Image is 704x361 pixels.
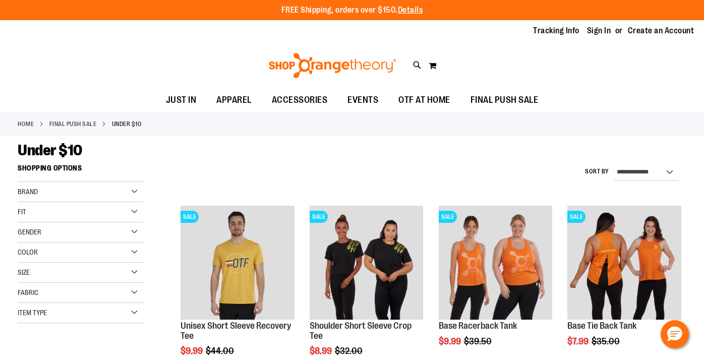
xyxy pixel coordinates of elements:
img: Product image for Shoulder Short Sleeve Crop Tee [310,206,424,320]
span: JUST IN [166,89,197,111]
a: Product image for Base Tie Back TankSALE [567,206,681,321]
a: EVENTS [337,89,388,112]
a: Create an Account [628,25,694,36]
strong: Under $10 [112,119,142,129]
span: Fabric [18,288,38,296]
a: Unisex Short Sleeve Recovery Tee [181,321,291,341]
strong: Shopping Options [18,159,144,182]
span: SALE [181,211,199,223]
span: Item Type [18,309,47,317]
a: OTF AT HOME [388,89,460,112]
span: SALE [310,211,328,223]
a: FINAL PUSH SALE [460,89,549,111]
span: Fit [18,208,26,216]
a: APPAREL [206,89,262,112]
img: Product image for Base Tie Back Tank [567,206,681,320]
span: Color [18,248,38,256]
a: JUST IN [156,89,207,112]
img: Product image for Unisex Short Sleeve Recovery Tee [181,206,295,320]
a: Shoulder Short Sleeve Crop Tee [310,321,412,341]
a: Product image for Base Racerback TankSALE [439,206,553,321]
span: $35.00 [592,336,621,346]
span: $32.00 [335,346,364,356]
a: Base Tie Back Tank [567,321,636,331]
span: $9.99 [181,346,204,356]
span: Brand [18,188,38,196]
label: Sort By [585,167,609,176]
button: Hello, have a question? Let’s chat. [661,320,689,348]
a: Base Racerback Tank [439,321,517,331]
span: $9.99 [439,336,462,346]
span: SALE [439,211,457,223]
span: APPAREL [216,89,252,111]
a: Details [398,6,423,15]
span: Gender [18,228,41,236]
span: $44.00 [206,346,236,356]
span: ACCESSORIES [272,89,328,111]
a: Home [18,119,34,129]
p: FREE Shipping, orders over $150. [281,5,423,16]
span: Size [18,268,30,276]
span: FINAL PUSH SALE [471,89,539,111]
span: $7.99 [567,336,590,346]
span: $39.50 [464,336,493,346]
span: Under $10 [18,142,82,159]
span: EVENTS [347,89,378,111]
span: $8.99 [310,346,333,356]
span: SALE [567,211,585,223]
img: Shop Orangetheory [267,53,398,78]
a: Product image for Unisex Short Sleeve Recovery TeeSALE [181,206,295,321]
a: ACCESSORIES [262,89,338,112]
a: Product image for Shoulder Short Sleeve Crop TeeSALE [310,206,424,321]
span: OTF AT HOME [398,89,450,111]
a: Tracking Info [533,25,579,36]
img: Product image for Base Racerback Tank [439,206,553,320]
a: Sign In [587,25,611,36]
a: FINAL PUSH SALE [49,119,97,129]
